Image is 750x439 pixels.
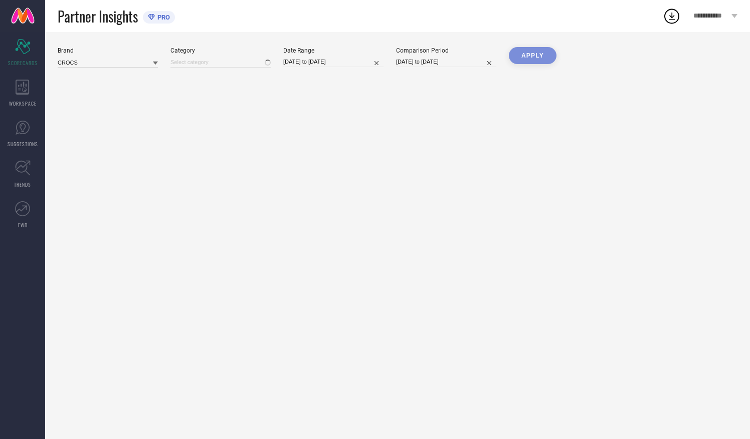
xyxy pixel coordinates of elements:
[18,221,28,229] span: FWD
[9,100,37,107] span: WORKSPACE
[155,14,170,21] span: PRO
[663,7,681,25] div: Open download list
[58,47,158,54] div: Brand
[283,57,384,67] input: Select date range
[396,57,496,67] input: Select comparison period
[396,47,496,54] div: Comparison Period
[8,59,38,67] span: SCORECARDS
[170,47,271,54] div: Category
[283,47,384,54] div: Date Range
[8,140,38,148] span: SUGGESTIONS
[58,6,138,27] span: Partner Insights
[14,181,31,188] span: TRENDS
